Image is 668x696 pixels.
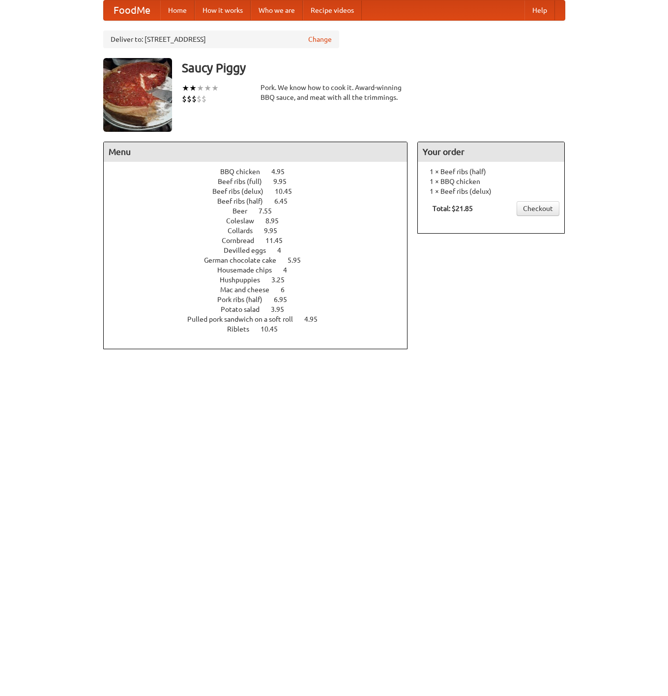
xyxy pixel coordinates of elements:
[288,256,311,264] span: 5.95
[220,286,303,294] a: Mac and cheese 6
[265,217,289,225] span: 8.95
[228,227,262,235] span: Collards
[189,83,197,93] li: ★
[261,325,288,333] span: 10.45
[187,93,192,104] li: $
[197,93,202,104] li: $
[204,256,319,264] a: German chocolate cake 5.95
[277,246,291,254] span: 4
[182,83,189,93] li: ★
[226,217,264,225] span: Coleslaw
[220,168,270,176] span: BBQ chicken
[103,30,339,48] div: Deliver to: [STREET_ADDRESS]
[221,305,302,313] a: Potato salad 3.95
[218,178,272,185] span: Beef ribs (full)
[283,266,297,274] span: 4
[281,286,294,294] span: 6
[517,201,559,216] a: Checkout
[220,276,270,284] span: Hushpuppies
[220,276,303,284] a: Hushpuppies 3.25
[228,227,295,235] a: Collards 9.95
[204,256,286,264] span: German chocolate cake
[221,305,269,313] span: Potato salad
[187,315,336,323] a: Pulled pork sandwich on a soft roll 4.95
[423,186,559,196] li: 1 × Beef ribs (delux)
[160,0,195,20] a: Home
[220,168,303,176] a: BBQ chicken 4.95
[195,0,251,20] a: How it works
[251,0,303,20] a: Who we are
[217,266,305,274] a: Housemade chips 4
[103,58,172,132] img: angular.jpg
[182,58,565,78] h3: Saucy Piggy
[227,325,259,333] span: Riblets
[271,276,294,284] span: 3.25
[104,0,160,20] a: FoodMe
[212,187,310,195] a: Beef ribs (delux) 10.45
[524,0,555,20] a: Help
[217,296,305,303] a: Pork ribs (half) 6.95
[265,237,292,244] span: 11.45
[204,83,211,93] li: ★
[192,93,197,104] li: $
[212,187,273,195] span: Beef ribs (delux)
[303,0,362,20] a: Recipe videos
[259,207,282,215] span: 7.55
[222,237,264,244] span: Cornbread
[187,315,303,323] span: Pulled pork sandwich on a soft roll
[227,325,296,333] a: Riblets 10.45
[217,197,273,205] span: Beef ribs (half)
[220,286,279,294] span: Mac and cheese
[104,142,407,162] h4: Menu
[222,237,301,244] a: Cornbread 11.45
[273,178,296,185] span: 9.95
[202,93,206,104] li: $
[304,315,327,323] span: 4.95
[271,168,294,176] span: 4.95
[418,142,564,162] h4: Your order
[218,178,305,185] a: Beef ribs (full) 9.95
[217,266,282,274] span: Housemade chips
[264,227,287,235] span: 9.95
[211,83,219,93] li: ★
[308,34,332,44] a: Change
[224,246,299,254] a: Devilled eggs 4
[224,246,276,254] span: Devilled eggs
[197,83,204,93] li: ★
[217,197,306,205] a: Beef ribs (half) 6.45
[226,217,297,225] a: Coleslaw 8.95
[423,177,559,186] li: 1 × BBQ chicken
[433,205,473,212] b: Total: $21.85
[274,296,297,303] span: 6.95
[275,187,302,195] span: 10.45
[232,207,290,215] a: Beer 7.55
[217,296,272,303] span: Pork ribs (half)
[423,167,559,177] li: 1 × Beef ribs (half)
[274,197,297,205] span: 6.45
[182,93,187,104] li: $
[232,207,257,215] span: Beer
[271,305,294,313] span: 3.95
[261,83,408,102] div: Pork. We know how to cook it. Award-winning BBQ sauce, and meat with all the trimmings.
